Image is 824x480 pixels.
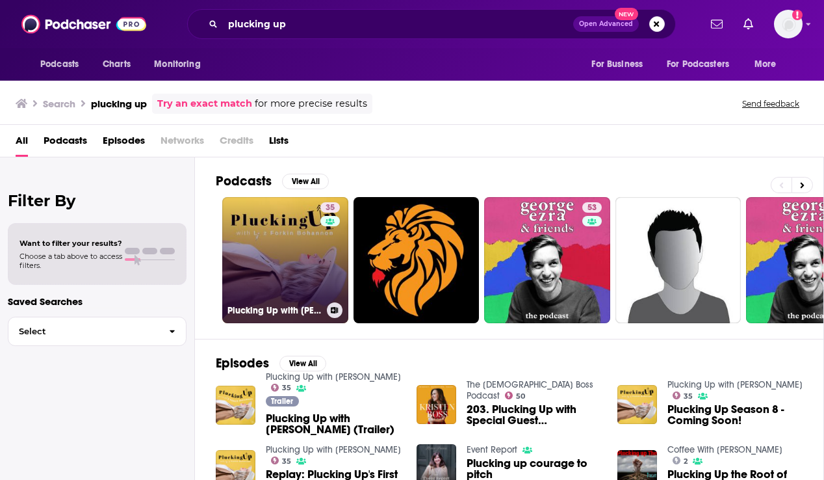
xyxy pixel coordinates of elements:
[505,392,526,399] a: 50
[154,55,200,73] span: Monitoring
[271,457,292,464] a: 35
[91,98,147,110] h3: plucking up
[467,444,517,455] a: Event Report
[8,191,187,210] h2: Filter By
[216,386,255,425] img: Plucking Up with Liz Bohannon (Trailer)
[103,55,131,73] span: Charts
[21,12,146,36] img: Podchaser - Follow, Share and Rate Podcasts
[44,130,87,157] a: Podcasts
[157,96,252,111] a: Try an exact match
[266,413,401,435] span: Plucking Up with [PERSON_NAME] (Trailer)
[103,130,145,157] a: Episodes
[738,98,803,109] button: Send feedback
[216,355,269,371] h2: Episodes
[19,252,122,270] span: Choose a tab above to access filters.
[271,397,293,405] span: Trailer
[684,459,688,464] span: 2
[266,413,401,435] a: Plucking Up with Liz Bohannon (Trailer)
[467,404,602,426] span: 203. Plucking Up with Special Guest [PERSON_NAME]
[667,379,803,390] a: Plucking Up with Liz Bohannon
[516,393,525,399] span: 50
[43,98,75,110] h3: Search
[282,459,291,464] span: 35
[667,404,803,426] a: Plucking Up Season 8 - Coming Soon!
[31,52,96,77] button: open menu
[467,404,602,426] a: 203. Plucking Up with Special Guest Liz Bohannon
[40,55,79,73] span: Podcasts
[16,130,28,157] a: All
[227,305,322,316] h3: Plucking Up with [PERSON_NAME]
[320,202,340,213] a: 35
[282,385,291,391] span: 35
[222,197,348,323] a: 35Plucking Up with [PERSON_NAME]
[774,10,803,38] button: Show profile menu
[282,174,329,189] button: View All
[8,317,187,346] button: Select
[745,52,793,77] button: open menu
[792,10,803,20] svg: Add a profile image
[255,96,367,111] span: for more precise results
[161,130,204,157] span: Networks
[187,9,676,39] div: Search podcasts, credits, & more...
[591,55,643,73] span: For Business
[326,202,335,215] span: 35
[684,393,693,399] span: 35
[8,327,159,336] span: Select
[667,444,782,455] a: Coffee With Conrad
[269,130,289,157] a: Lists
[658,52,748,77] button: open menu
[8,295,187,308] p: Saved Searches
[467,458,602,480] a: Plucking up courage to pitch
[738,13,758,35] a: Show notifications dropdown
[582,202,602,213] a: 53
[216,173,272,189] h2: Podcasts
[667,55,729,73] span: For Podcasters
[573,16,639,32] button: Open AdvancedNew
[579,21,633,27] span: Open Advanced
[754,55,777,73] span: More
[223,14,573,34] input: Search podcasts, credits, & more...
[484,197,610,323] a: 53
[279,356,326,371] button: View All
[266,371,401,382] a: Plucking Up with Liz Bohannon
[617,385,657,425] img: Plucking Up Season 8 - Coming Soon!
[94,52,138,77] a: Charts
[19,239,122,248] span: Want to filter your results?
[216,173,329,189] a: PodcastsView All
[271,384,292,392] a: 35
[615,8,638,20] span: New
[774,10,803,38] img: User Profile
[706,13,728,35] a: Show notifications dropdown
[587,202,597,215] span: 53
[145,52,217,77] button: open menu
[673,457,688,464] a: 2
[467,379,593,401] a: The Kristen Boss Podcast
[216,355,326,371] a: EpisodesView All
[582,52,659,77] button: open menu
[417,385,456,425] img: 203. Plucking Up with Special Guest Liz Bohannon
[673,392,693,399] a: 35
[220,130,253,157] span: Credits
[266,444,401,455] a: Plucking Up with Liz Bohannon
[774,10,803,38] span: Logged in as jennarohl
